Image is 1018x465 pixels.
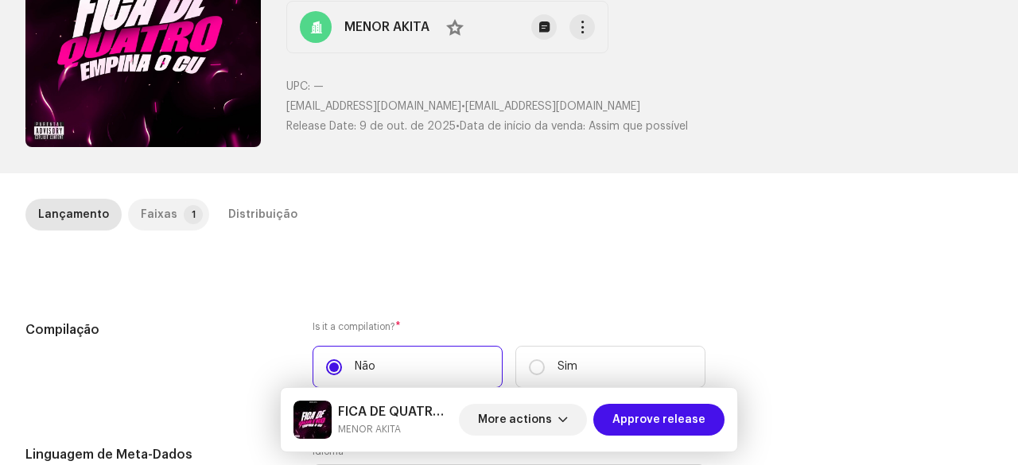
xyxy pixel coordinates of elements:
button: More actions [459,404,587,436]
span: — [313,81,324,92]
h5: FICA DE QUATRO EMPINA O CU [338,402,453,421]
div: Distribuição [228,199,297,231]
h5: Compilação [25,320,287,339]
label: Is it a compilation? [313,320,705,333]
button: Approve release [593,404,725,436]
span: Release Date: [286,121,356,132]
span: [EMAIL_ADDRESS][DOMAIN_NAME] [465,101,640,112]
span: UPC: [286,81,310,92]
span: Approve release [612,404,705,436]
p: Sim [558,358,577,375]
span: More actions [478,404,552,436]
p: Não [355,358,375,375]
span: 9 de out. de 2025 [359,121,456,132]
span: [EMAIL_ADDRESS][DOMAIN_NAME] [286,101,461,112]
small: FICA DE QUATRO EMPINA O CU [338,421,453,437]
span: Data de início da venda: [460,121,585,132]
h5: Linguagem de Meta-Dados [25,445,287,464]
p: • [286,99,993,115]
img: 21924c8f-05b3-41d5-ba56-f0a0e14e3529 [293,401,332,439]
span: Assim que possível [589,121,688,132]
span: • [286,121,460,132]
